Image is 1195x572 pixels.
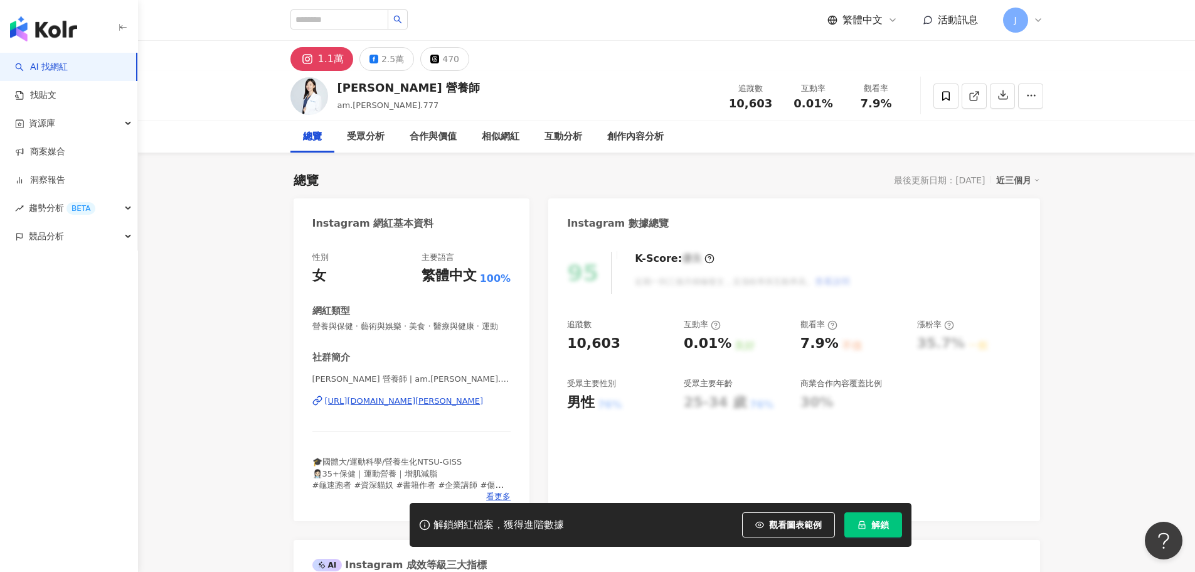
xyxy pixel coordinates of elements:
button: 470 [420,47,469,71]
a: 洞察報告 [15,174,65,186]
div: 男性 [567,393,595,413]
div: 相似網紅 [482,129,519,144]
span: 看更多 [486,491,511,502]
a: 找貼文 [15,89,56,102]
div: 觀看率 [800,319,837,330]
div: 總覽 [303,129,322,144]
div: 互動率 [790,82,837,95]
span: [PERSON_NAME] 營養師 | am.[PERSON_NAME].777 [312,374,511,385]
span: 繁體中文 [842,13,883,27]
span: 7.9% [861,97,892,110]
div: 漲粉率 [917,319,954,330]
div: Instagram 成效等級三大指標 [312,558,487,572]
button: 2.5萬 [359,47,414,71]
div: [PERSON_NAME] 營養師 [337,80,481,95]
div: 合作與價值 [410,129,457,144]
div: 創作內容分析 [607,129,664,144]
a: [URL][DOMAIN_NAME][PERSON_NAME] [312,396,511,407]
div: 互動分析 [544,129,582,144]
span: 100% [480,272,511,286]
div: 解鎖網紅檔案，獲得進階數據 [433,519,564,532]
div: AI [312,559,343,571]
div: 觀看率 [852,82,900,95]
div: 女 [312,266,326,286]
div: 互動率 [684,319,721,330]
div: 繁體中文 [422,266,477,286]
span: 解鎖 [871,520,889,530]
div: 2.5萬 [381,50,404,68]
div: 性別 [312,252,329,263]
div: Instagram 網紅基本資料 [312,217,434,230]
span: 🎓國體大/運動科學/營養生化NTSU-GISS 👩🏻‍⚕️35+保健｜運動營養｜增肌減脂 #龜速跑者 #資深貓奴 #書籍作者 #企業講師 #傷後復健 #ENFJ #不要覺得不可能 [312,457,504,501]
div: 7.9% [800,334,839,353]
div: 總覽 [294,171,319,189]
div: 受眾分析 [347,129,385,144]
div: 網紅類型 [312,305,350,318]
span: 觀看圖表範例 [769,520,822,530]
span: am.[PERSON_NAME].777 [337,100,439,110]
span: 趨勢分析 [29,194,95,222]
span: 活動訊息 [938,14,978,26]
div: 10,603 [567,334,620,353]
img: KOL Avatar [290,77,328,115]
div: 近三個月 [996,172,1040,188]
div: K-Score : [635,252,714,266]
div: 最後更新日期：[DATE] [894,175,985,185]
div: [URL][DOMAIN_NAME][PERSON_NAME] [325,396,484,407]
a: 商案媒合 [15,146,65,158]
span: rise [15,204,24,213]
img: logo [10,16,77,41]
div: Instagram 數據總覽 [567,217,669,230]
span: search [393,15,402,24]
div: 受眾主要年齡 [684,378,733,389]
div: 受眾主要性別 [567,378,616,389]
span: 10,603 [729,97,772,110]
div: BETA [66,202,95,215]
div: 主要語言 [422,252,454,263]
span: 營養與保健 · 藝術與娛樂 · 美食 · 醫療與健康 · 運動 [312,321,511,332]
div: 0.01% [684,334,731,353]
a: searchAI 找網紅 [15,61,68,73]
button: 解鎖 [844,512,902,537]
div: 470 [442,50,459,68]
span: 資源庫 [29,109,55,138]
div: 商業合作內容覆蓋比例 [800,378,882,389]
button: 1.1萬 [290,47,353,71]
div: 追蹤數 [727,82,775,95]
button: 觀看圖表範例 [742,512,835,537]
div: 社群簡介 [312,351,350,364]
div: 追蹤數 [567,319,592,330]
span: 競品分析 [29,222,64,251]
span: 0.01% [794,97,832,110]
span: lock [858,521,866,529]
div: 1.1萬 [318,50,344,68]
span: J [1014,13,1016,27]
